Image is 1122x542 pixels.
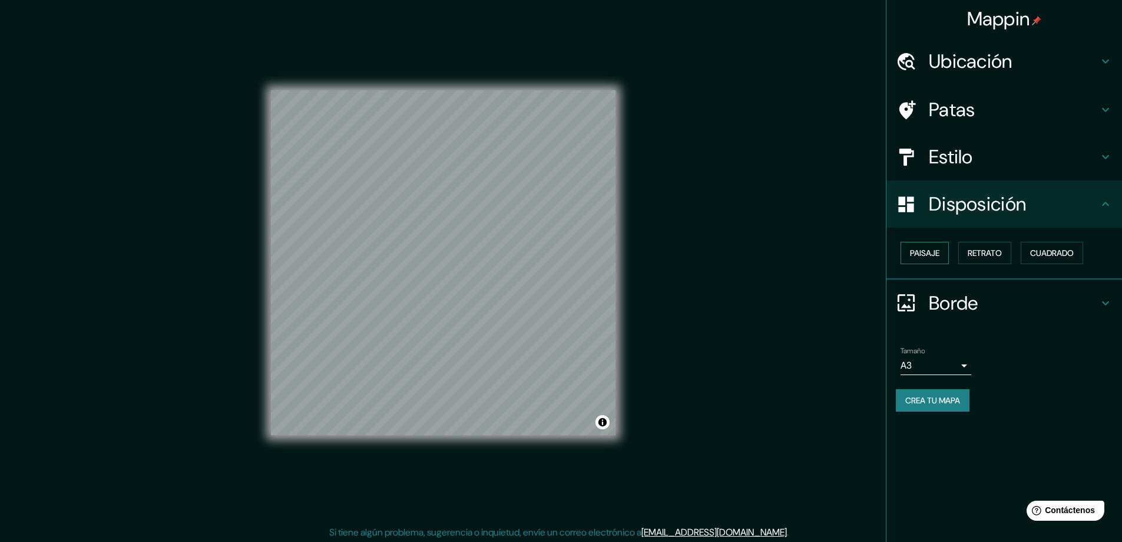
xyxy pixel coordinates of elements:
font: Cuadrado [1030,248,1074,258]
div: Ubicación [886,38,1122,85]
div: Borde [886,280,1122,327]
font: A3 [901,359,912,372]
a: [EMAIL_ADDRESS][DOMAIN_NAME] [641,526,787,538]
font: . [787,526,789,538]
font: Disposición [929,192,1026,216]
button: Cuadrado [1021,242,1083,264]
font: Paisaje [910,248,939,258]
img: pin-icon.png [1032,16,1041,25]
font: Ubicación [929,49,1012,74]
button: Crea tu mapa [896,389,969,412]
font: Patas [929,97,975,122]
font: Si tiene algún problema, sugerencia o inquietud, envíe un correo electrónico a [329,526,641,538]
font: Borde [929,291,978,316]
button: Activar o desactivar atribución [595,415,610,429]
div: A3 [901,356,971,375]
font: . [789,525,790,538]
div: Patas [886,86,1122,133]
font: Mappin [967,6,1030,31]
font: Crea tu mapa [905,395,960,406]
font: Tamaño [901,346,925,356]
button: Paisaje [901,242,949,264]
font: Retrato [968,248,1002,258]
font: . [790,525,793,538]
canvas: Mapa [271,90,615,435]
font: Estilo [929,144,973,169]
button: Retrato [958,242,1011,264]
div: Disposición [886,180,1122,228]
div: Estilo [886,133,1122,180]
iframe: Lanzador de widgets de ayuda [1017,496,1109,529]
